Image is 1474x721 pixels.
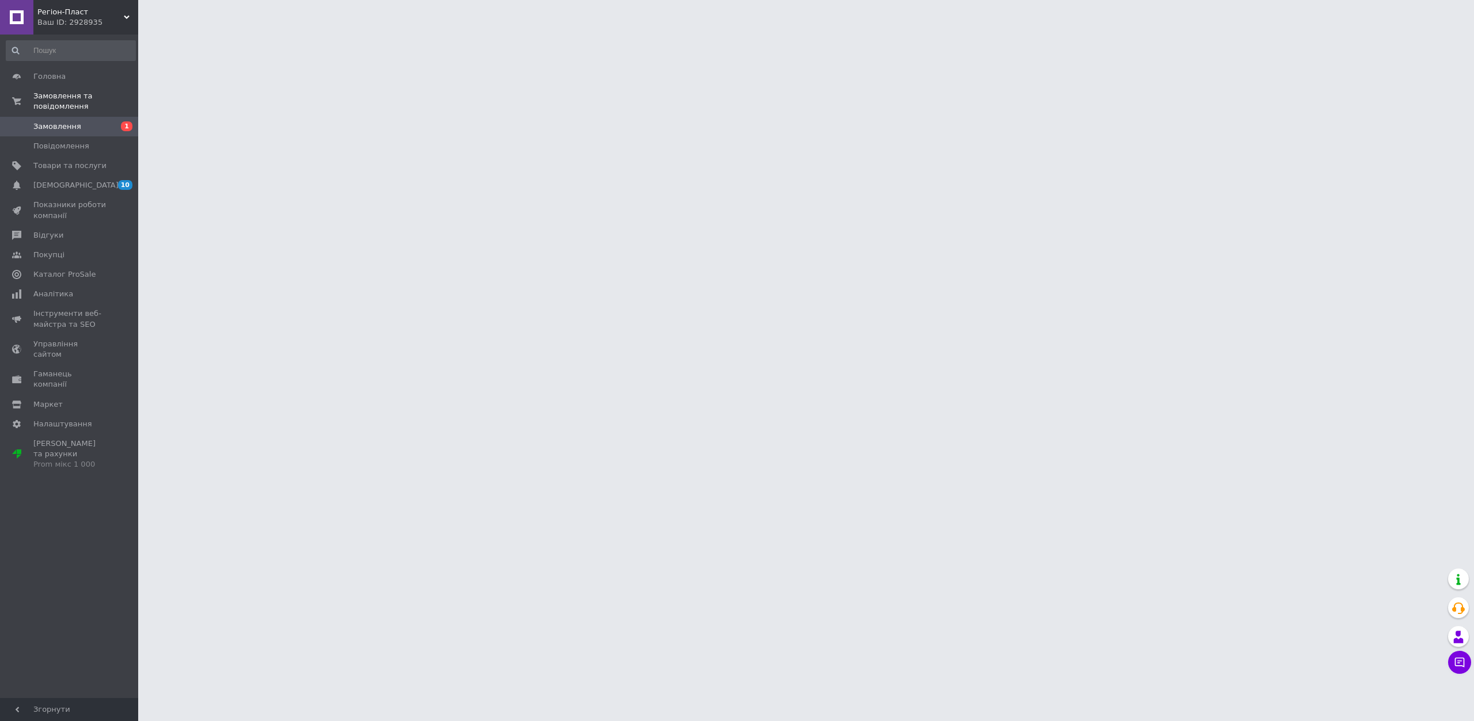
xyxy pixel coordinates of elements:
span: Налаштування [33,419,92,429]
div: Prom мікс 1 000 [33,459,107,470]
span: Управління сайтом [33,339,107,360]
div: Ваш ID: 2928935 [37,17,138,28]
span: Аналітика [33,289,73,299]
button: Чат з покупцем [1448,651,1471,674]
span: Товари та послуги [33,161,107,171]
span: Маркет [33,399,63,410]
span: Головна [33,71,66,82]
span: Замовлення [33,121,81,132]
span: Повідомлення [33,141,89,151]
span: Інструменти веб-майстра та SEO [33,308,107,329]
span: Відгуки [33,230,63,241]
span: Гаманець компанії [33,369,107,390]
span: Показники роботи компанії [33,200,107,220]
span: 1 [121,121,132,131]
span: Каталог ProSale [33,269,96,280]
input: Пошук [6,40,136,61]
span: [PERSON_NAME] та рахунки [33,438,107,470]
span: Покупці [33,250,64,260]
span: Замовлення та повідомлення [33,91,138,112]
span: 10 [118,180,132,190]
span: [DEMOGRAPHIC_DATA] [33,180,119,190]
span: Регіон-Пласт [37,7,124,17]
